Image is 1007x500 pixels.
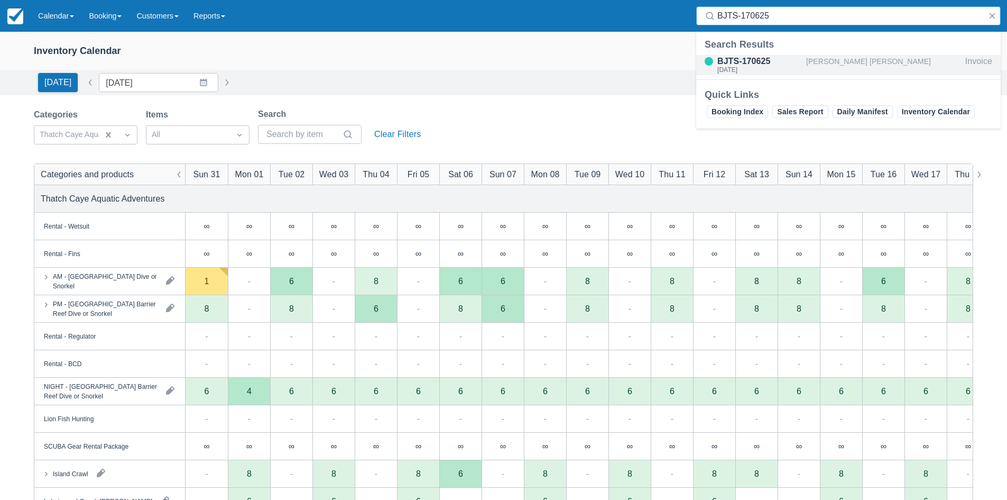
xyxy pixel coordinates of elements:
div: - [798,330,800,342]
div: ∞ [965,222,971,230]
div: 4 [228,378,270,405]
div: ∞ [608,433,651,460]
div: ∞ [312,433,355,460]
div: ∞ [246,222,252,230]
div: ∞ [904,240,947,268]
div: ∞ [289,442,294,450]
div: 6 [797,387,801,395]
div: - [882,330,885,342]
div: 6 [482,378,524,405]
div: ∞ [778,433,820,460]
div: SCUBA Gear Rental Package [44,441,128,451]
div: ∞ [881,222,886,230]
div: 6 [651,378,693,405]
div: Tue 02 [279,168,305,180]
div: - [205,330,208,342]
div: 6 [501,387,505,395]
div: ∞ [904,433,947,460]
div: - [882,357,885,370]
div: - [459,330,462,342]
div: Search Results [705,38,992,51]
div: 6 [820,378,862,405]
div: Mon 08 [531,168,560,180]
div: ∞ [500,249,506,258]
div: - [755,330,758,342]
div: ∞ [693,433,735,460]
img: checkfront-main-nav-mini-logo.png [7,8,23,24]
div: ∞ [542,442,548,450]
div: 6 [355,378,397,405]
div: 6 [608,378,651,405]
div: ∞ [881,442,886,450]
div: Rental - BCD [44,359,81,368]
div: ∞ [186,240,228,268]
div: ∞ [947,433,989,460]
div: 1 [205,277,209,285]
div: - [544,275,547,287]
div: 6 [923,387,928,395]
div: 6 [501,277,505,285]
div: ∞ [289,249,294,258]
div: - [671,330,673,342]
div: ∞ [331,442,337,450]
div: - [417,412,420,425]
div: - [713,275,716,287]
div: ∞ [862,213,904,240]
div: 6 [947,378,989,405]
div: ∞ [965,249,971,258]
div: ∞ [331,249,337,258]
div: ∞ [651,240,693,268]
div: Wed 17 [911,168,940,180]
div: 8 [966,304,971,313]
div: - [417,330,420,342]
div: ∞ [838,249,844,258]
div: 6 [312,378,355,405]
div: 6 [862,378,904,405]
div: ∞ [796,222,802,230]
div: Categories and products [41,168,134,180]
div: ∞ [228,213,270,240]
div: - [290,357,293,370]
div: ∞ [947,240,989,268]
div: [PERSON_NAME] [PERSON_NAME] [806,55,961,75]
div: ∞ [862,240,904,268]
div: Sun 31 [193,168,220,180]
div: Sat 06 [448,168,473,180]
div: 6 [524,378,566,405]
div: ∞ [373,222,379,230]
div: ∞ [923,442,929,450]
div: Rental - Wetsuit [44,221,89,231]
div: 6 [543,387,548,395]
div: ∞ [397,240,439,268]
div: ∞ [204,249,209,258]
div: Wed 03 [319,168,348,180]
div: ∞ [778,213,820,240]
div: 6 [904,378,947,405]
div: ∞ [397,433,439,460]
div: Thu 04 [363,168,389,180]
div: - [629,302,631,315]
div: - [925,302,927,315]
div: 6 [839,387,844,395]
div: 8 [670,277,675,285]
div: ∞ [627,442,633,450]
div: ∞ [524,433,566,460]
div: - [671,412,673,425]
div: 8 [205,304,209,313]
a: BJTS-170625[DATE][PERSON_NAME] [PERSON_NAME]Invoice [696,55,1001,75]
div: - [882,412,885,425]
div: ∞ [712,442,717,450]
div: ∞ [923,222,929,230]
div: ∞ [458,249,464,258]
div: ∞ [778,240,820,268]
div: 6 [501,304,505,313]
div: 4 [247,387,252,395]
div: Invoice [965,55,992,75]
div: ∞ [566,433,608,460]
a: Daily Manifest [833,105,893,118]
div: ∞ [566,213,608,240]
div: ∞ [482,240,524,268]
div: - [925,275,927,287]
div: 6 [712,387,717,395]
div: ∞ [397,213,439,240]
